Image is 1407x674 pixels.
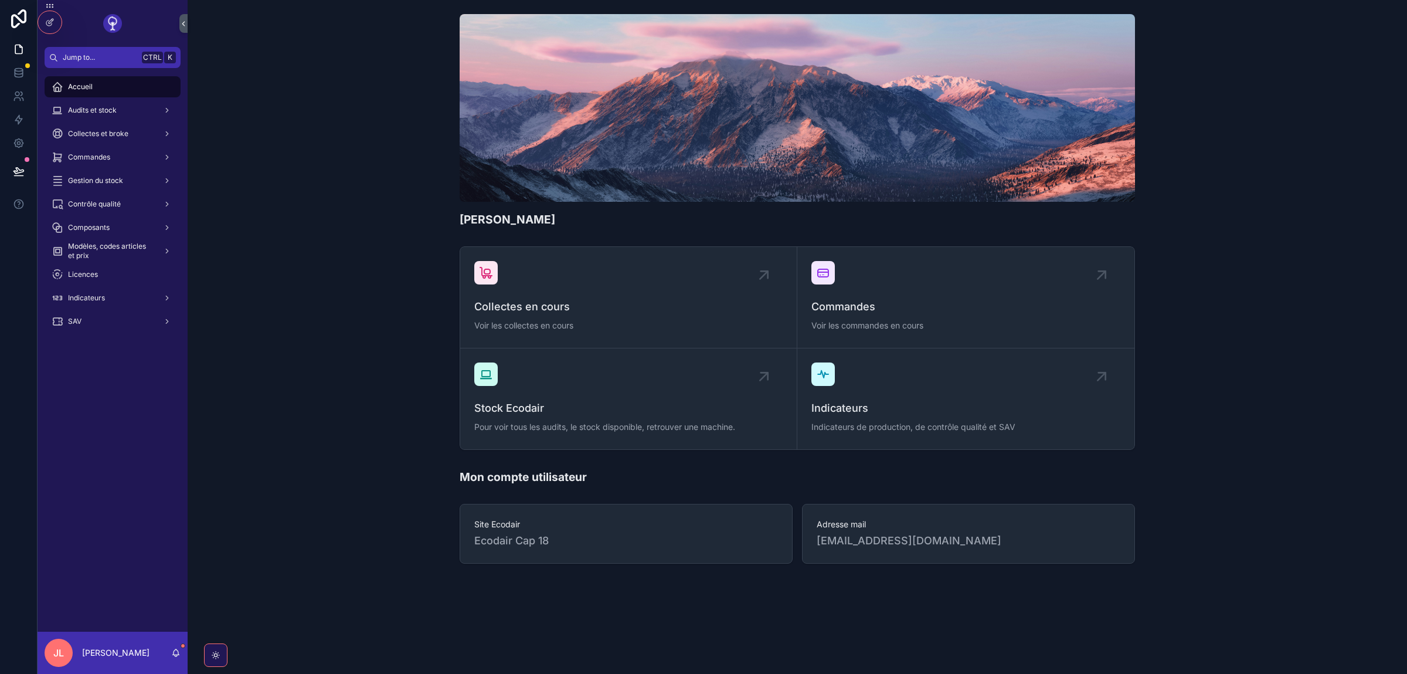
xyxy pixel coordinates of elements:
span: K [165,53,175,62]
span: Pour voir tous les audits, le stock disponible, retrouver une machine. [474,421,783,433]
a: SAV [45,311,181,332]
a: Licences [45,264,181,285]
button: Jump to...CtrlK [45,47,181,68]
h1: [PERSON_NAME] [460,211,555,228]
span: Gestion du stock [68,176,123,185]
span: Accueil [68,82,93,92]
span: Modèles, codes articles et prix [68,242,154,260]
span: Voir les commandes en cours [811,320,1120,331]
span: Site Ecodair [474,519,778,530]
span: Collectes et broke [68,129,128,138]
span: Indicateurs [811,400,1120,416]
img: App logo [103,14,122,33]
span: Commandes [811,299,1120,315]
span: Voir les collectes en cours [474,320,783,331]
span: Indicateurs [68,293,105,303]
span: Jump to... [63,53,137,62]
a: Collectes et broke [45,123,181,144]
a: Audits et stock [45,100,181,121]
a: Gestion du stock [45,170,181,191]
a: Contrôle qualité [45,194,181,215]
a: CommandesVoir les commandes en cours [797,247,1134,348]
span: [EMAIL_ADDRESS][DOMAIN_NAME] [817,533,1120,549]
a: Modèles, codes articles et prix [45,241,181,262]
span: SAV [68,317,81,326]
span: Commandes [68,153,110,162]
a: Stock EcodairPour voir tous les audits, le stock disponible, retrouver une machine. [460,348,797,449]
span: Indicateurs de production, de contrôle qualité et SAV [811,421,1120,433]
a: Composants [45,217,181,238]
span: Ctrl [142,52,163,63]
span: JL [53,646,64,660]
span: Collectes en cours [474,299,783,315]
p: [PERSON_NAME] [82,647,149,659]
span: Contrôle qualité [68,199,121,209]
span: Adresse mail [817,519,1120,530]
a: Accueil [45,76,181,97]
a: Commandes [45,147,181,168]
a: Collectes en coursVoir les collectes en cours [460,247,797,348]
a: Indicateurs [45,287,181,309]
a: IndicateursIndicateurs de production, de contrôle qualité et SAV [797,348,1134,449]
span: Composants [68,223,110,232]
span: Ecodair Cap 18 [474,533,549,549]
span: Licences [68,270,98,279]
div: scrollable content [38,68,188,347]
span: Audits et stock [68,106,117,115]
h1: Mon compte utilisateur [460,469,587,485]
span: Stock Ecodair [474,400,783,416]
